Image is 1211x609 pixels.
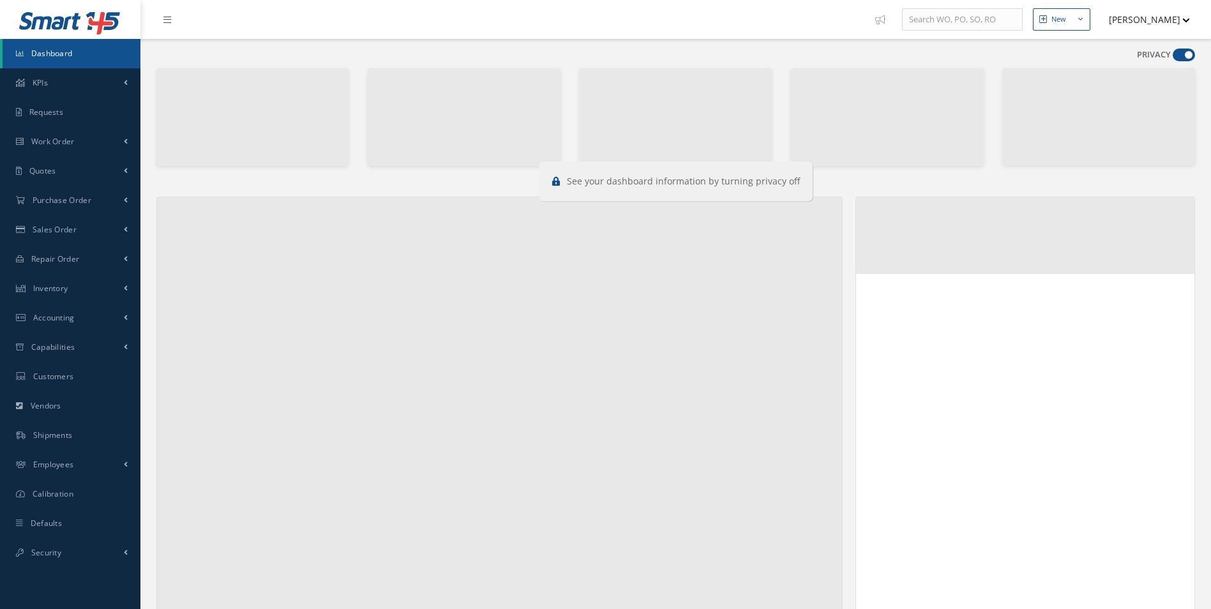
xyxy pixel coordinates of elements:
span: Calibration [33,488,73,499]
span: Requests [29,107,63,117]
span: Repair Order [31,253,80,264]
span: Capabilities [31,342,75,352]
span: Customers [33,371,74,382]
input: Search WO, PO, SO, RO [902,8,1023,31]
span: Quotes [29,165,56,176]
span: See your dashboard information by turning privacy off [567,175,800,187]
span: Dashboard [31,48,73,59]
button: [PERSON_NAME] [1097,7,1190,32]
span: KPIs [33,77,48,88]
span: Work Order [31,136,75,147]
button: New [1033,8,1090,31]
span: Accounting [33,312,75,323]
span: Purchase Order [33,195,91,206]
span: Shipments [33,430,73,440]
a: Dashboard [3,39,140,68]
span: Inventory [33,283,68,294]
span: Defaults [31,518,62,529]
span: Employees [33,459,74,470]
span: Sales Order [33,224,77,235]
span: Security [31,547,61,558]
label: PRIVACY [1137,49,1171,61]
span: Vendors [31,400,61,411]
div: New [1051,14,1066,25]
